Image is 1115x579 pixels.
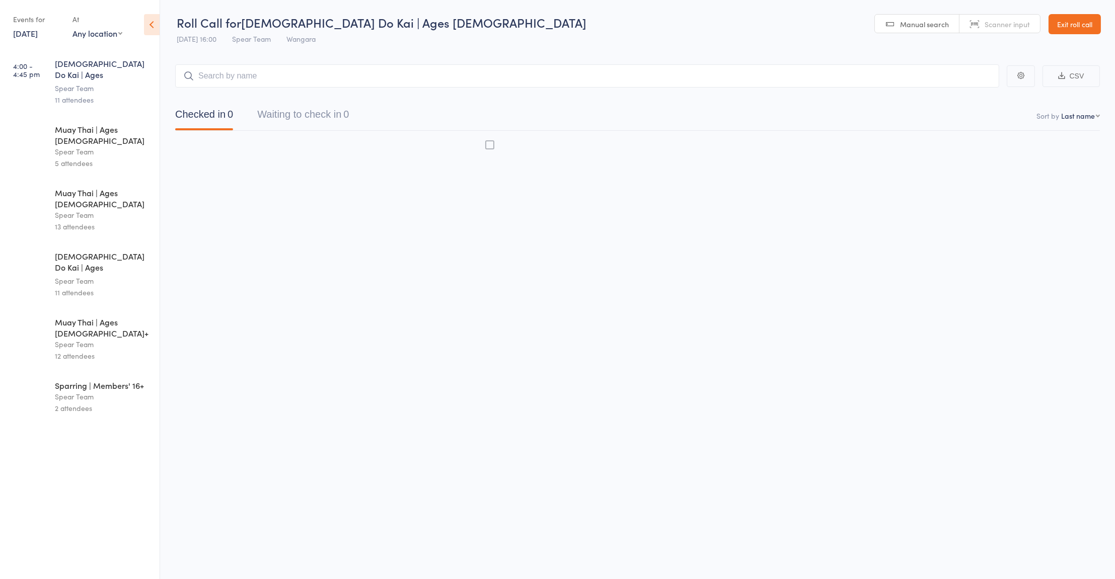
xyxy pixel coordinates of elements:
[55,251,151,275] div: [DEMOGRAPHIC_DATA] Do Kai | Ages [DEMOGRAPHIC_DATA]
[3,371,160,423] a: 7:30 -8:00 pmSparring | Members' 16+Spear Team2 attendees
[13,28,38,39] a: [DATE]
[3,49,160,114] a: 4:00 -4:45 pm[DEMOGRAPHIC_DATA] Do Kai | Ages [DEMOGRAPHIC_DATA]Spear Team11 attendees
[72,11,122,28] div: At
[232,34,271,44] span: Spear Team
[13,255,38,271] time: 5:30 - 6:15 pm
[900,19,949,29] span: Manual search
[55,124,151,146] div: Muay Thai | Ages [DEMOGRAPHIC_DATA]
[55,146,151,157] div: Spear Team
[55,58,151,82] div: [DEMOGRAPHIC_DATA] Do Kai | Ages [DEMOGRAPHIC_DATA]
[1049,14,1101,34] a: Exit roll call
[55,316,151,339] div: Muay Thai | Ages [DEMOGRAPHIC_DATA]+
[1036,111,1059,121] label: Sort by
[55,82,151,94] div: Spear Team
[55,275,151,287] div: Spear Team
[343,109,349,120] div: 0
[13,11,62,28] div: Events for
[985,19,1030,29] span: Scanner input
[55,391,151,402] div: Spear Team
[13,191,39,207] time: 4:45 - 5:30 pm
[55,221,151,232] div: 13 attendees
[177,14,241,31] span: Roll Call for
[1061,111,1095,121] div: Last name
[13,128,39,144] time: 4:44 - 5:29 pm
[3,179,160,241] a: 4:45 -5:30 pmMuay Thai | Ages [DEMOGRAPHIC_DATA]Spear Team13 attendees
[55,187,151,209] div: Muay Thai | Ages [DEMOGRAPHIC_DATA]
[72,28,122,39] div: Any location
[55,339,151,350] div: Spear Team
[55,209,151,221] div: Spear Team
[55,94,151,106] div: 11 attendees
[55,287,151,298] div: 11 attendees
[13,384,40,400] time: 7:30 - 8:00 pm
[55,380,151,391] div: Sparring | Members' 16+
[175,64,999,88] input: Search by name
[1043,65,1100,87] button: CSV
[3,115,160,178] a: 4:44 -5:29 pmMuay Thai | Ages [DEMOGRAPHIC_DATA]Spear Team5 attendees
[228,109,233,120] div: 0
[55,350,151,362] div: 12 attendees
[257,104,349,130] button: Waiting to check in0
[3,242,160,307] a: 5:30 -6:15 pm[DEMOGRAPHIC_DATA] Do Kai | Ages [DEMOGRAPHIC_DATA]Spear Team11 attendees
[241,14,586,31] span: [DEMOGRAPHIC_DATA] Do Kai | Ages [DEMOGRAPHIC_DATA]
[3,308,160,370] a: 6:30 -7:30 pmMuay Thai | Ages [DEMOGRAPHIC_DATA]+Spear Team12 attendees
[177,34,216,44] span: [DATE] 16:00
[13,320,39,337] time: 6:30 - 7:30 pm
[13,62,40,78] time: 4:00 - 4:45 pm
[55,402,151,414] div: 2 attendees
[286,34,316,44] span: Wangara
[175,104,233,130] button: Checked in0
[55,157,151,169] div: 5 attendees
